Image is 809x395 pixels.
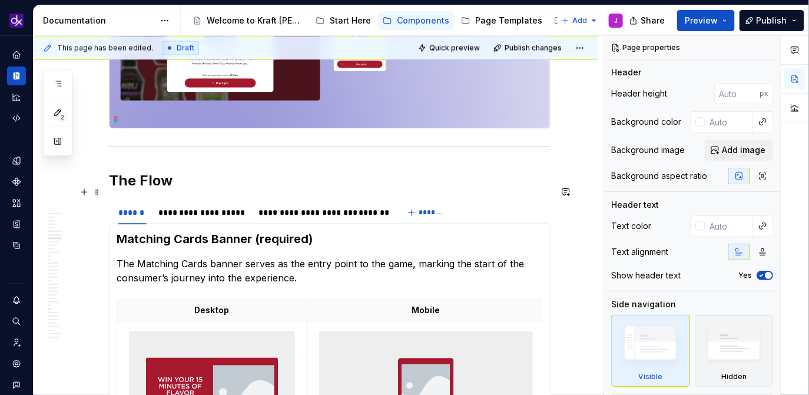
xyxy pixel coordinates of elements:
[624,10,672,31] button: Share
[456,11,547,30] a: Page Templates
[7,376,26,394] button: Contact support
[188,9,555,32] div: Page tree
[177,43,194,52] span: Draft
[611,88,667,99] div: Header height
[7,333,26,352] a: Invite team
[314,304,538,316] p: Mobile
[311,11,376,30] a: Start Here
[705,140,773,161] button: Add image
[7,354,26,373] a: Settings
[760,89,768,98] p: px
[740,10,804,31] button: Publish
[611,144,685,156] div: Background image
[685,15,718,26] span: Preview
[641,15,665,26] span: Share
[611,220,651,232] div: Text color
[9,14,24,28] img: 0784b2da-6f85-42e6-8793-4468946223dc.png
[721,372,747,381] div: Hidden
[397,15,449,26] div: Components
[757,15,787,26] span: Publish
[7,236,26,255] a: Data sources
[7,312,26,331] button: Search ⌘K
[677,10,735,31] button: Preview
[558,12,602,29] button: Add
[549,11,612,30] a: Examples
[714,83,760,104] input: Auto
[611,298,676,310] div: Side navigation
[109,171,551,190] h2: The Flow
[188,11,309,30] a: Welcome to Kraft [PERSON_NAME]
[490,39,567,56] button: Publish changes
[7,45,26,64] a: Home
[695,315,774,387] div: Hidden
[7,67,26,85] a: Documentation
[7,194,26,213] a: Assets
[738,271,752,280] label: Yes
[415,39,485,56] button: Quick preview
[611,199,659,211] div: Header text
[429,43,480,52] span: Quick preview
[572,16,587,25] span: Add
[611,170,707,182] div: Background aspect ratio
[7,88,26,107] a: Analytics
[378,11,454,30] a: Components
[638,372,662,381] div: Visible
[43,15,154,26] div: Documentation
[705,111,752,132] input: Auto
[614,16,618,25] div: J
[207,15,304,26] div: Welcome to Kraft [PERSON_NAME]
[330,15,371,26] div: Start Here
[611,67,641,78] div: Header
[7,151,26,170] a: Design tokens
[117,257,543,285] p: The Matching Cards banner serves as the entry point to the game, marking the start of the consume...
[7,172,26,191] a: Components
[611,116,681,128] div: Background color
[611,315,690,387] div: Visible
[475,15,542,26] div: Page Templates
[58,112,67,122] span: 2
[722,144,765,156] span: Add image
[7,291,26,310] button: Notifications
[124,304,300,316] p: Desktop
[117,231,543,247] h3: Matching Cards Banner (required)
[611,246,668,258] div: Text alignment
[7,215,26,234] a: Storybook stories
[57,43,153,52] span: This page has been edited.
[611,270,681,281] div: Show header text
[7,109,26,128] a: Code automation
[705,215,752,237] input: Auto
[505,43,562,52] span: Publish changes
